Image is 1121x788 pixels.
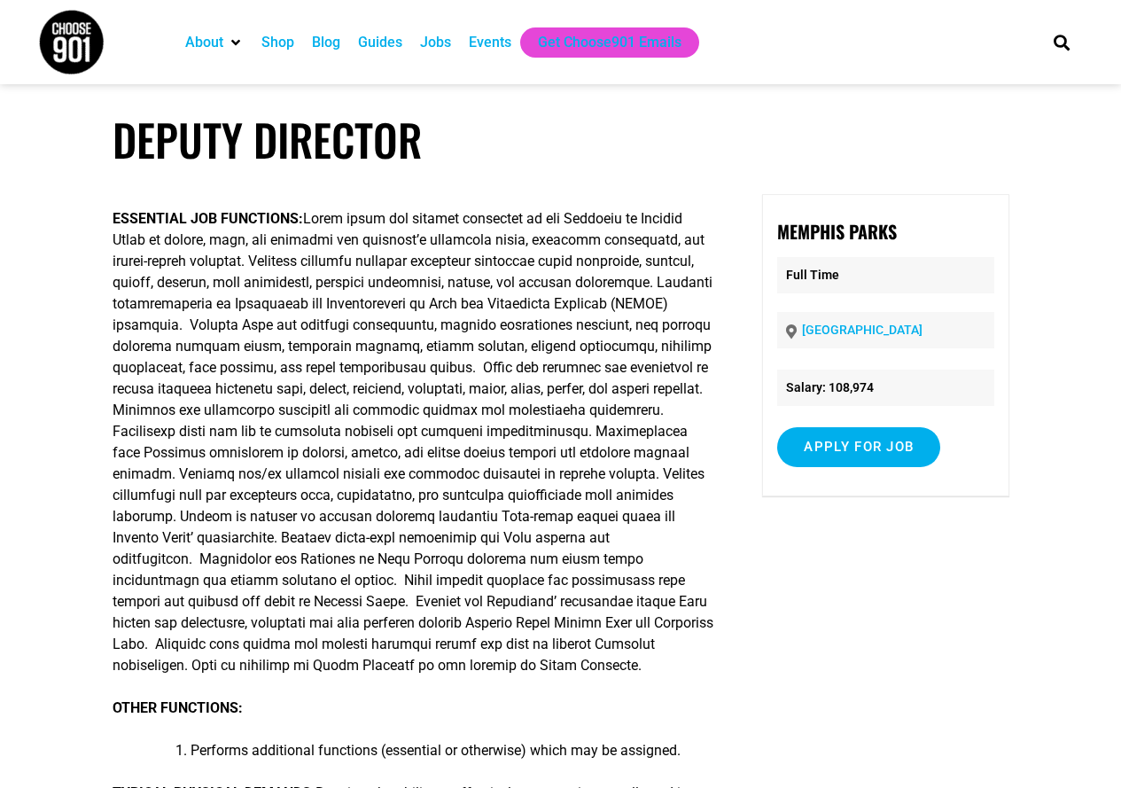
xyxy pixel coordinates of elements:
[113,113,1009,166] h1: Deputy Director
[176,27,253,58] div: About
[777,427,940,467] input: Apply for job
[538,32,681,53] a: Get Choose901 Emails
[191,740,718,761] li: Performs additional functions (essential or otherwise) which may be assigned.
[312,32,340,53] a: Blog
[802,323,922,337] a: [GEOGRAPHIC_DATA]
[176,27,1024,58] nav: Main nav
[261,32,294,53] a: Shop
[469,32,511,53] a: Events
[777,218,897,245] strong: Memphis Parks
[113,699,243,716] strong: OTHER FUNCTIONS:
[1047,27,1076,57] div: Search
[420,32,451,53] a: Jobs
[113,208,718,676] p: Lorem ipsum dol sitamet consectet ad eli Seddoeiu te Incidid Utlab et dolore, magn, ali enimadmi ...
[185,32,223,53] a: About
[113,210,303,227] strong: ESSENTIAL JOB FUNCTIONS:
[777,370,993,406] li: Salary: 108,974
[358,32,402,53] a: Guides
[777,257,993,293] p: Full Time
